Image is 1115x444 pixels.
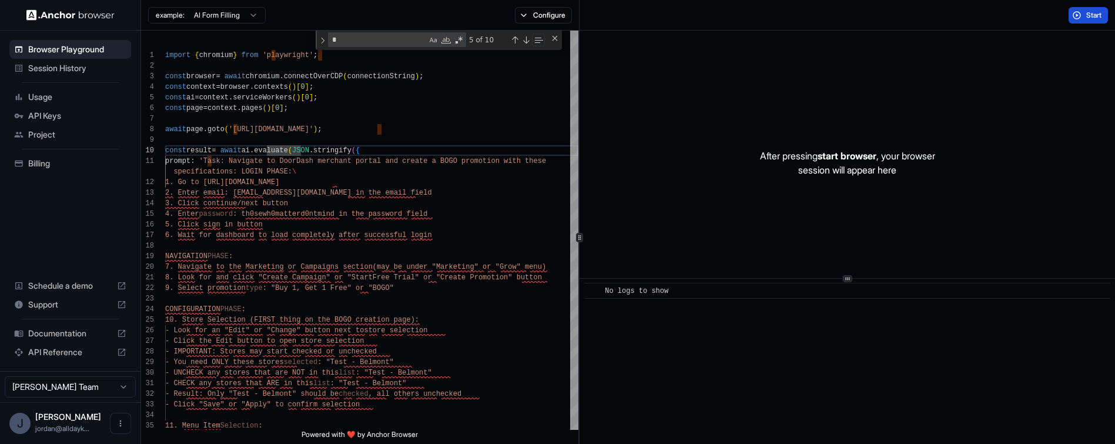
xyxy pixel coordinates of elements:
span: ) [292,83,296,91]
span: ( [288,146,292,155]
span: - Look for an "Edit" or "Change" button next to [165,326,364,335]
span: . [250,146,254,155]
span: ) [267,104,271,112]
span: chromium [246,72,280,81]
span: : "Test - Belmont" [356,369,432,377]
span: : "Test - Belmont" [330,379,407,388]
span: PHASE [207,252,229,261]
span: 5. Click sign in button [165,221,263,229]
span: : "Buy 1, Get 1 Free" or "BOGO" [263,284,394,292]
span: await [165,125,186,133]
span: Project [28,129,126,141]
div: 32 [141,389,154,399]
div: 10 [141,145,154,156]
div: API Keys [9,106,131,125]
span: evaluate [254,146,288,155]
span: No logs to show [605,287,668,295]
span: 4. Enter [165,210,199,218]
div: 16 [141,219,154,230]
span: result [186,146,212,155]
span: . [237,104,241,112]
span: Task: Navigate to DoorDash merchant portal and cre [203,157,415,165]
div: 19 [141,251,154,262]
span: stringify [313,146,351,155]
span: browser [186,72,216,81]
span: : [229,252,233,261]
div: 26 [141,325,154,336]
div: Match Case (⌥⌘C) [427,34,439,46]
span: [ [296,83,300,91]
span: ; [284,104,288,112]
span: jordan@alldaykitchens.com [35,424,89,433]
span: const [165,146,186,155]
span: serviceWorkers [233,94,292,102]
span: . [279,72,283,81]
span: ) [415,72,419,81]
div: Use Regular Expression (⌥⌘R) [453,34,465,46]
span: { [195,51,199,59]
span: API Reference [28,346,112,358]
span: Documentation [28,328,112,339]
span: , all others unchecked [369,390,461,398]
div: Project [9,125,131,144]
div: 28 [141,346,154,357]
span: ( [263,104,267,112]
span: 1. Go to [URL][DOMAIN_NAME] [165,178,279,186]
span: connectOverCDP [284,72,343,81]
span: - UNCHECK any stores that are NOT in this [165,369,339,377]
span: CONFIGURATION [165,305,220,313]
span: checked [339,390,368,398]
span: : "Test - Belmont" [317,358,394,366]
span: const [165,104,186,112]
span: = [212,146,216,155]
span: chromium [199,51,233,59]
span: ; [317,125,322,133]
div: Browser Playground [9,40,131,59]
span: - CHECK any stores that ARE in this [165,379,313,388]
span: ( [225,125,229,133]
span: ail field [394,189,432,197]
span: page [186,125,203,133]
span: - Result: Only "Test - Belmont" should be [165,390,339,398]
div: 6 [141,103,154,113]
span: 11. Menu Item [165,422,220,430]
div: 3 [141,71,154,82]
span: { [356,146,360,155]
div: 20 [141,262,154,272]
span: page [186,104,203,112]
div: 11 [141,156,154,166]
textarea: Find [329,33,427,46]
span: ' [263,51,267,59]
span: 10. Store Selection (FIRST thing on the BOGO creat [165,316,377,324]
span: ( [288,83,292,91]
span: = [203,104,207,112]
div: 14 [141,198,154,209]
span: prompt [165,157,190,165]
span: ; [313,94,317,102]
span: contexts [254,83,288,91]
span: ; [309,83,313,91]
span: list [313,379,330,388]
span: = [216,83,220,91]
div: 34 [141,410,154,420]
span: PHASE [220,305,242,313]
span: Free Trial" or "Create Promotion" button [373,273,542,282]
div: 25 [141,315,154,325]
span: ' [229,125,233,133]
span: ( [292,94,296,102]
div: 21 [141,272,154,283]
span: Powered with ❤️ by Anchor Browser [302,430,418,444]
span: [URL][DOMAIN_NAME] [233,125,309,133]
div: 12 [141,177,154,188]
span: \ [292,168,296,176]
div: Session History [9,59,131,78]
div: 8 [141,124,154,135]
span: const [165,94,186,102]
div: Match Whole Word (⌥⌘W) [440,34,452,46]
button: Configure [515,7,572,24]
span: context [199,94,229,102]
div: Find in Selection (⌥⌘L) [532,34,545,46]
span: API Keys [28,110,126,122]
span: goto [207,125,225,133]
span: Support [28,299,112,311]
